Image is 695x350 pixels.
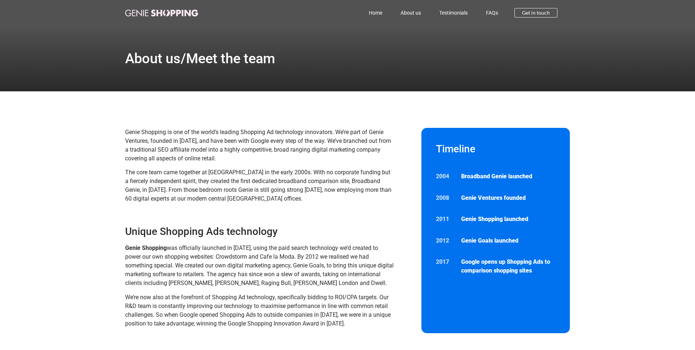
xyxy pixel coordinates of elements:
p: 2011 [436,215,454,224]
span: The core team came together at [GEOGRAPHIC_DATA] in the early 2000s. With no corporate funding bu... [125,169,391,202]
strong: Genie Shopping [125,244,167,251]
span: Genie Shopping is one of the world’s leading Shopping Ad technology innovators. We’re part of Gen... [125,129,391,162]
p: 2004 [436,172,454,181]
p: Genie Shopping launched [461,215,555,224]
p: Google opens up Shopping Ads to comparison shopping sites [461,258,555,275]
span: We’re now also at the forefront of Shopping Ad technology, specifically bidding to ROI/CPA target... [125,294,391,327]
p: Broadband Genie launched [461,172,555,181]
h1: About us/Meet the team [125,52,275,65]
p: 2012 [436,236,454,245]
img: genie-shopping-logo [125,9,198,16]
a: Testimonials [430,4,477,21]
a: About us [391,4,430,21]
h3: Unique Shopping Ads technology [125,225,395,238]
a: FAQs [477,4,507,21]
span: was officially launched in [DATE], using the paid search technology we’d created to power our own... [125,244,394,286]
nav: Menu [230,4,507,21]
span: Get in touch [522,10,550,15]
p: 2017 [436,258,454,266]
p: Genie Ventures founded [461,194,555,202]
a: Home [360,4,391,21]
p: Genie Goals launched [461,236,555,245]
h2: Timeline [436,142,556,156]
a: Get in touch [514,8,557,18]
p: 2008 [436,194,454,202]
